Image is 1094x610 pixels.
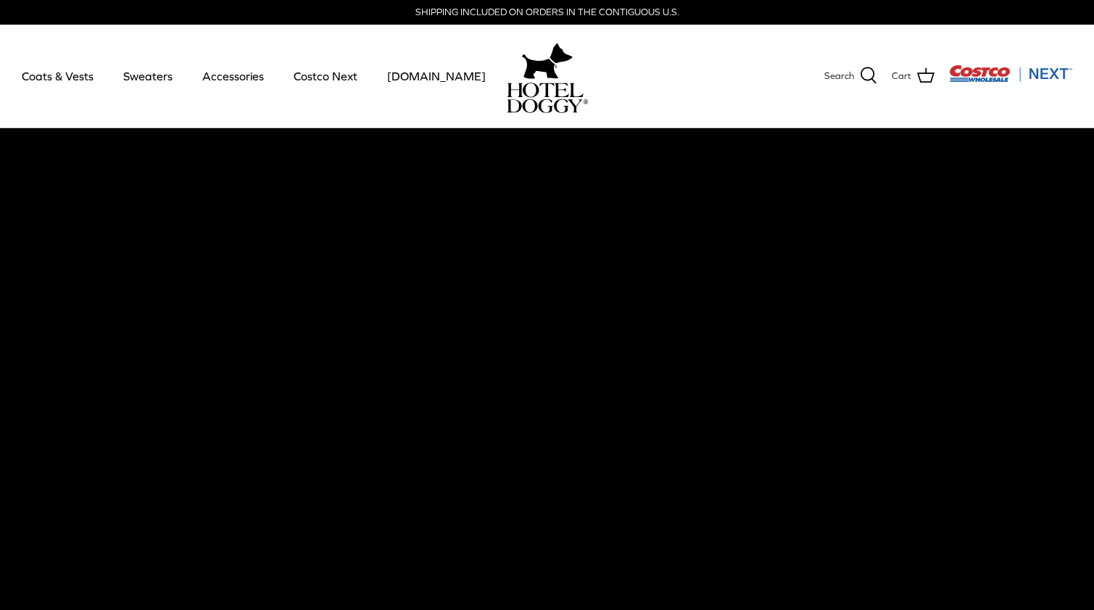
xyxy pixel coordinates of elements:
[189,51,277,101] a: Accessories
[281,51,370,101] a: Costco Next
[9,51,107,101] a: Coats & Vests
[949,64,1072,83] img: Costco Next
[824,69,854,84] span: Search
[522,39,573,83] img: hoteldoggy.com
[892,69,911,84] span: Cart
[949,74,1072,85] a: Visit Costco Next
[824,67,877,85] a: Search
[374,51,499,101] a: [DOMAIN_NAME]
[892,67,935,85] a: Cart
[507,83,588,113] img: hoteldoggycom
[110,51,186,101] a: Sweaters
[507,39,588,113] a: hoteldoggy.com hoteldoggycom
